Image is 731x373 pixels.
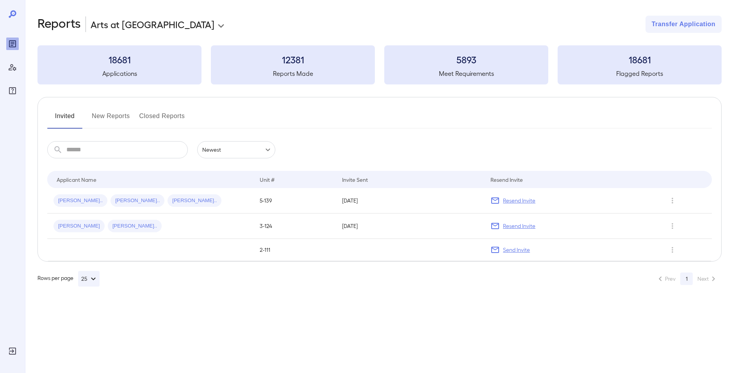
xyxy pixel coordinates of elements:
div: Unit # [260,175,275,184]
div: FAQ [6,84,19,97]
div: Manage Users [6,61,19,74]
p: Send Invite [503,246,530,254]
button: Row Actions [666,194,679,207]
span: [PERSON_NAME].. [168,197,221,204]
button: Row Actions [666,220,679,232]
button: Closed Reports [139,110,185,129]
span: [PERSON_NAME].. [53,197,107,204]
div: Newest [197,141,275,158]
nav: pagination navigation [652,273,722,285]
td: 3-124 [253,213,336,239]
div: Rows per page [37,271,100,287]
button: page 1 [680,273,693,285]
td: [DATE] [336,188,484,213]
td: 2-111 [253,239,336,261]
h3: 18681 [37,53,201,66]
button: Invited [47,110,82,129]
td: [DATE] [336,213,484,239]
span: [PERSON_NAME].. [111,197,164,204]
button: New Reports [92,110,130,129]
div: Applicant Name [57,175,96,184]
h2: Reports [37,16,81,33]
h3: 18681 [558,53,722,66]
span: [PERSON_NAME].. [108,222,162,230]
div: Invite Sent [342,175,368,184]
div: Log Out [6,345,19,357]
h5: Meet Requirements [384,69,548,78]
summary: 18681Applications12381Reports Made5893Meet Requirements18681Flagged Reports [37,45,722,84]
button: 25 [78,271,100,287]
span: [PERSON_NAME] [53,222,105,230]
div: Reports [6,38,19,50]
h5: Reports Made [211,69,375,78]
button: Row Actions [666,244,679,256]
h3: 12381 [211,53,375,66]
p: Resend Invite [503,222,535,230]
h5: Flagged Reports [558,69,722,78]
p: Resend Invite [503,197,535,204]
td: 5-139 [253,188,336,213]
h5: Applications [37,69,201,78]
h3: 5893 [384,53,548,66]
p: Arts at [GEOGRAPHIC_DATA] [91,18,214,30]
div: Resend Invite [490,175,523,184]
button: Transfer Application [645,16,722,33]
